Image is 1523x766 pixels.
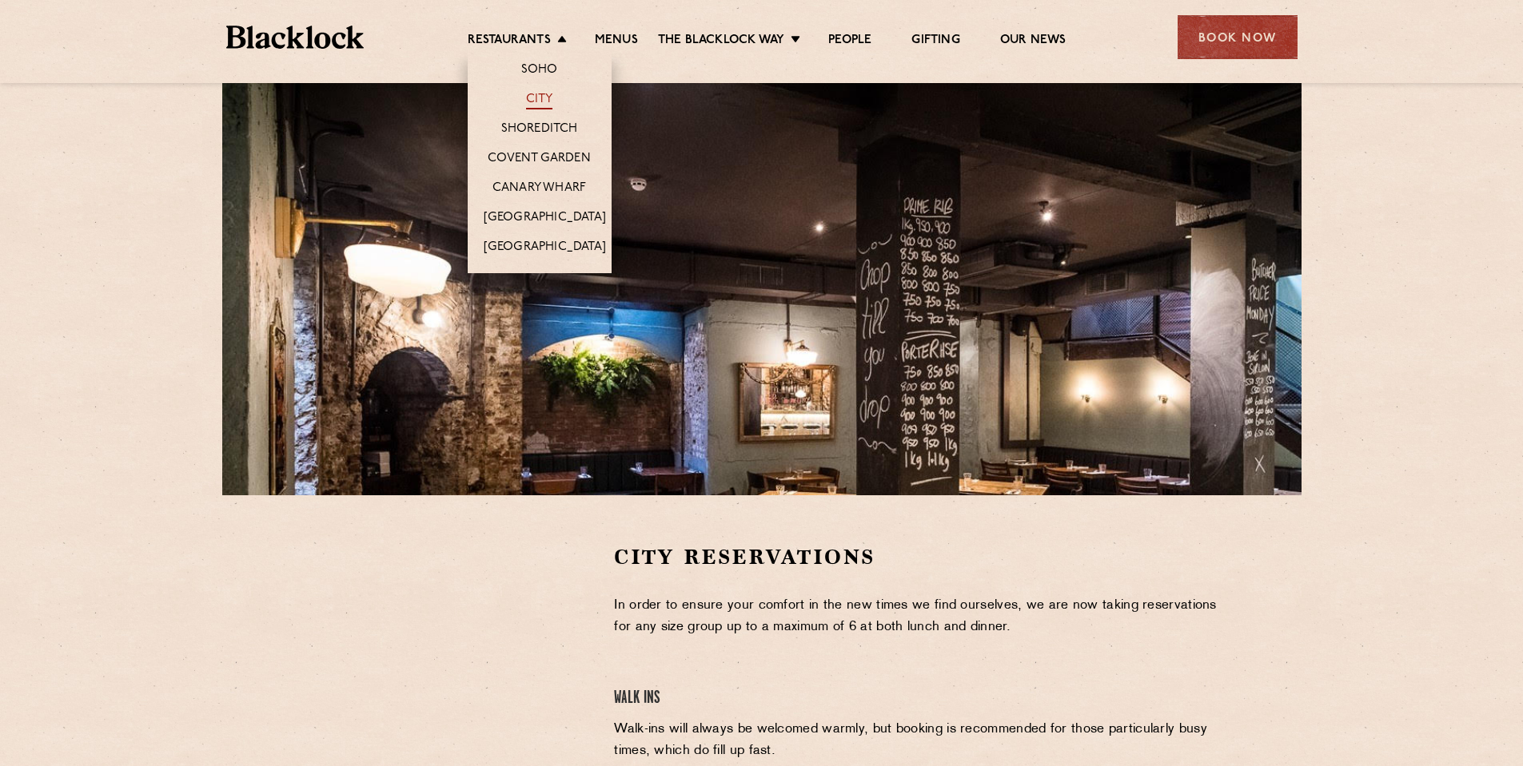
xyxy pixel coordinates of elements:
[1000,33,1066,50] a: Our News
[595,33,638,50] a: Menus
[1178,15,1298,59] div: Book Now
[614,719,1227,762] p: Walk-ins will always be welcomed warmly, but booking is recommended for those particularly busy t...
[468,33,551,50] a: Restaurants
[488,151,591,169] a: Covent Garden
[614,688,1227,709] h4: Walk Ins
[526,92,553,109] a: City
[614,543,1227,571] h2: City Reservations
[226,26,365,49] img: BL_Textured_Logo-footer-cropped.svg
[501,121,578,139] a: Shoreditch
[658,33,784,50] a: The Blacklock Way
[614,595,1227,638] p: In order to ensure your comfort in the new times we find ourselves, we are now taking reservation...
[521,62,558,80] a: Soho
[484,210,606,228] a: [GEOGRAPHIC_DATA]
[828,33,871,50] a: People
[492,181,586,198] a: Canary Wharf
[911,33,959,50] a: Gifting
[484,240,606,257] a: [GEOGRAPHIC_DATA]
